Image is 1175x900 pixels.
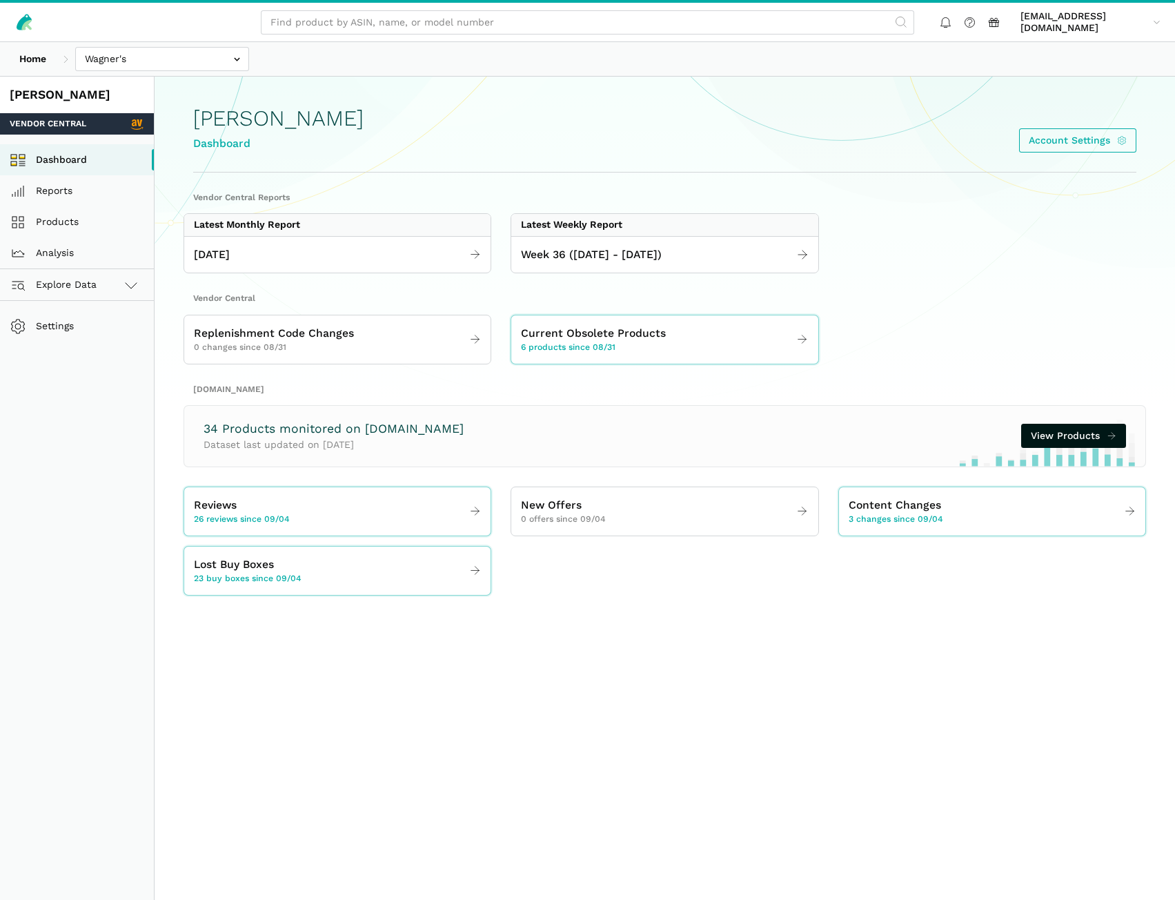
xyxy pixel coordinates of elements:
[75,47,249,71] input: Wagner's
[194,573,302,585] span: 23 buy boxes since 09/04
[511,320,818,359] a: Current Obsolete Products 6 products since 08/31
[204,438,464,452] p: Dataset last updated on [DATE]
[193,106,364,130] h1: [PERSON_NAME]
[193,192,1136,204] h2: Vendor Central Reports
[194,513,290,526] span: 26 reviews since 09/04
[521,497,582,514] span: New Offers
[521,246,662,264] span: Week 36 ([DATE] - [DATE])
[194,325,354,342] span: Replenishment Code Changes
[1020,10,1148,35] span: [EMAIL_ADDRESS][DOMAIN_NAME]
[1031,429,1100,443] span: View Products
[839,492,1145,531] a: Content Changes 3 changes since 09/04
[261,10,914,35] input: Find product by ASIN, name, or model number
[10,86,144,104] div: [PERSON_NAME]
[10,47,56,71] a: Home
[184,551,491,590] a: Lost Buy Boxes 23 buy boxes since 09/04
[193,293,1136,305] h2: Vendor Central
[521,513,606,526] span: 0 offers since 09/04
[194,246,230,264] span: [DATE]
[1016,8,1165,37] a: [EMAIL_ADDRESS][DOMAIN_NAME]
[193,135,364,153] div: Dashboard
[194,342,286,354] span: 0 changes since 08/31
[511,492,818,531] a: New Offers 0 offers since 09/04
[194,556,274,574] span: Lost Buy Boxes
[184,242,491,268] a: [DATE]
[193,384,1136,396] h2: [DOMAIN_NAME]
[14,277,97,293] span: Explore Data
[1019,128,1137,153] a: Account Settings
[521,325,666,342] span: Current Obsolete Products
[194,219,300,231] div: Latest Monthly Report
[521,342,615,354] span: 6 products since 08/31
[849,497,941,514] span: Content Changes
[849,513,943,526] span: 3 changes since 09/04
[521,219,622,231] div: Latest Weekly Report
[184,320,491,359] a: Replenishment Code Changes 0 changes since 08/31
[204,420,464,438] h3: 34 Products monitored on [DOMAIN_NAME]
[194,497,237,514] span: Reviews
[10,118,86,130] span: Vendor Central
[1021,424,1127,448] a: View Products
[184,492,491,531] a: Reviews 26 reviews since 09/04
[511,242,818,268] a: Week 36 ([DATE] - [DATE])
